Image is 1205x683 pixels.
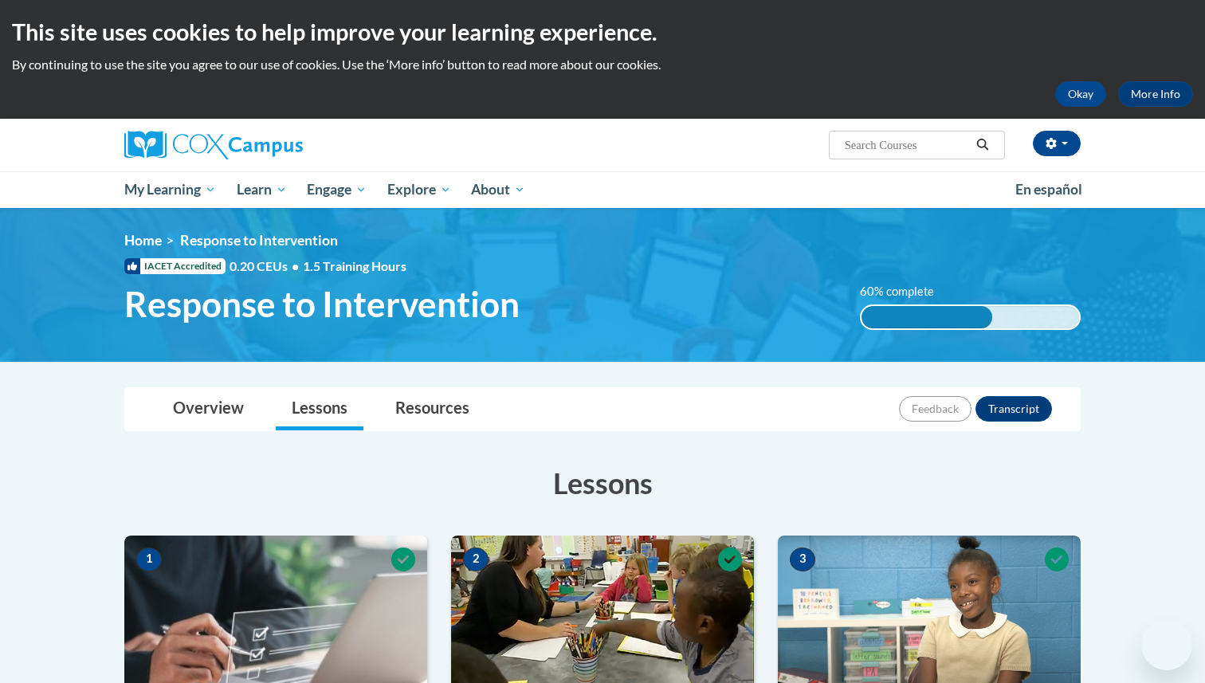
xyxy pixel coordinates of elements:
span: Engage [307,180,367,199]
span: 3 [790,548,815,571]
button: Search [971,135,995,155]
a: Lessons [276,388,363,430]
span: 0.20 CEUs [230,257,303,275]
a: Cox Campus [124,131,427,159]
span: En español [1015,181,1082,198]
span: 1.5 Training Hours [303,258,406,273]
img: Cox Campus [124,131,303,159]
span: My Learning [124,180,216,199]
span: 2 [463,548,489,571]
span: 1 [136,548,162,571]
span: Learn [237,180,287,199]
button: Account Settings [1033,131,1081,156]
a: Engage [296,171,377,208]
iframe: Close message [1025,581,1057,613]
span: Explore [387,180,451,199]
a: Resources [379,388,485,430]
div: 60% complete [862,306,992,328]
a: Learn [226,171,297,208]
button: Feedback [899,396,971,422]
a: Overview [157,388,260,430]
span: • [292,258,299,273]
button: Transcript [975,396,1052,422]
p: By continuing to use the site you agree to our use of cookies. Use the ‘More info’ button to read... [12,56,1193,73]
iframe: Button to launch messaging window [1141,619,1192,670]
span: About [471,180,525,199]
span: Response to Intervention [180,232,338,249]
h2: This site uses cookies to help improve your learning experience. [12,16,1193,48]
a: About [461,171,536,208]
a: Explore [377,171,461,208]
span: IACET Accredited [124,258,226,274]
a: More Info [1118,81,1193,107]
div: Main menu [100,171,1105,208]
button: Okay [1055,81,1106,107]
a: My Learning [114,171,226,208]
a: Home [124,232,162,249]
a: En español [1005,173,1093,206]
h3: Lessons [124,463,1081,503]
input: Search Courses [843,135,971,155]
label: 60% complete [860,283,952,300]
span: Response to Intervention [124,283,520,325]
